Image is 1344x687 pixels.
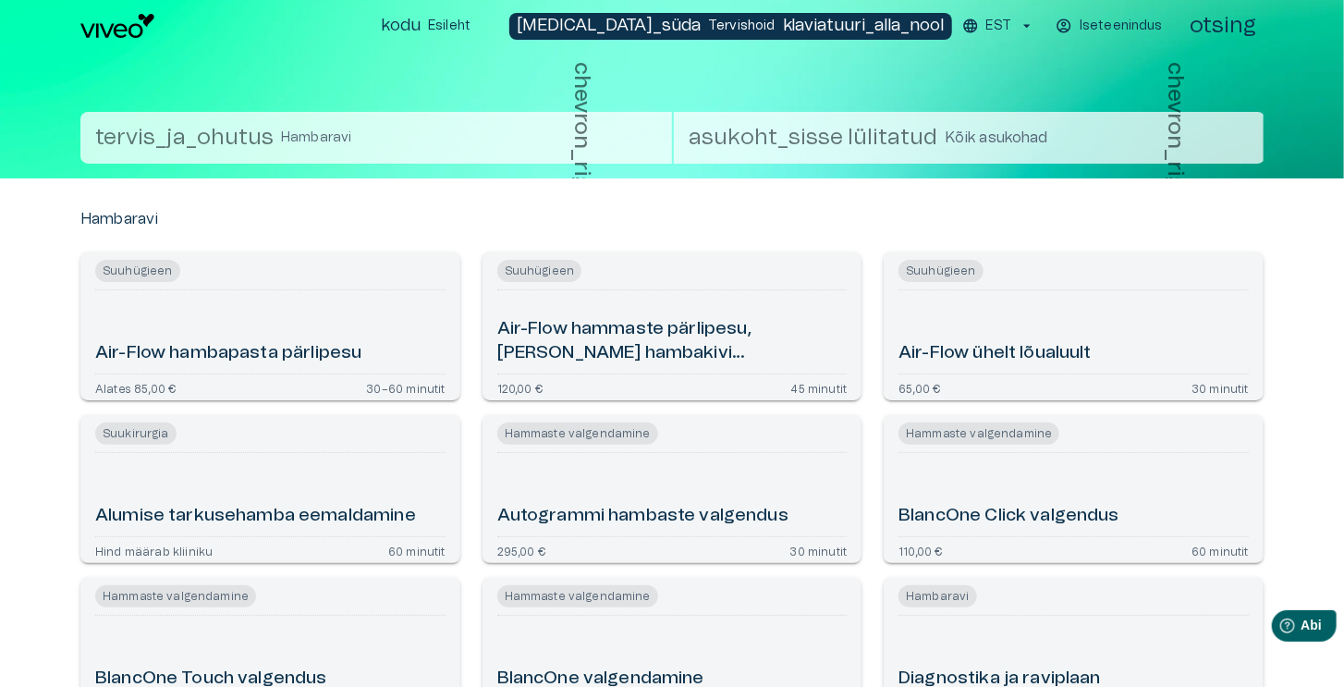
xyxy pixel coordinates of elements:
[497,669,704,687] font: BlancOne valgendamine
[1053,13,1167,40] button: Iseteenindus
[80,212,158,227] font: Hambaravi
[428,19,470,32] font: Esileht
[571,63,593,214] font: chevron_right
[945,130,1048,145] font: Kõik asukohad
[898,507,1119,524] font: BlancOne Click valgendus
[884,415,1264,563] a: Ava teenuse broneerimise üksikasjad
[708,19,776,32] font: Tervishoid
[381,18,421,34] font: kodu
[103,265,173,276] font: Suuhügieen
[986,19,1011,32] font: EST
[1200,603,1344,655] iframe: Abividina käivitaja
[1080,19,1163,32] font: Iseteenindus
[80,14,366,38] a: Navigeeri avalehele
[388,546,446,558] font: 60 minutit
[497,384,543,395] font: 120,00 €
[95,546,213,558] font: Hind määrab kliiniku
[783,18,945,34] font: klaviatuuri_alla_nool
[373,13,480,40] button: koduEsileht
[95,384,176,395] font: Alates 85,00 €
[906,428,1052,439] font: Hammaste valgendamine
[884,252,1264,400] a: Ava teenuse broneerimise üksikasjad
[509,13,952,40] button: [MEDICAL_DATA]_südaTervishoidklaviatuuri_alla_nool
[1190,15,1256,37] font: otsing
[517,18,701,34] font: [MEDICAL_DATA]_süda
[103,428,169,439] font: Suukirurgia
[906,591,969,602] font: Hambaravi
[898,344,1092,362] font: Air-Flow ühelt lõualuult
[95,669,327,687] font: BlancOne Touch valgendus
[95,344,361,362] font: Air-Flow hambapasta pärlipesu
[898,546,942,558] font: 110,00 €
[791,384,848,395] font: 45 minutit
[95,127,274,149] font: tervis_ja_ohutus
[497,546,545,558] font: 295,00 €
[80,14,154,38] img: Viveo logo
[366,384,445,395] font: 30–60 minutit
[1191,384,1249,395] font: 30 minutit
[689,127,937,149] font: asukoht_sisse lülitatud
[483,252,862,400] a: Ava teenuse broneerimise üksikasjad
[1182,7,1264,44] button: ava otsingu modaalaken
[898,384,940,395] font: 65,00 €
[1165,63,1187,214] font: chevron_right
[906,265,976,276] font: Suuhügieen
[959,13,1038,40] button: EST
[497,507,788,524] font: Autogrammi hambaste valgendus
[505,428,651,439] font: Hammaste valgendamine
[898,669,1101,687] font: Diagnostika ja raviplaan
[497,320,752,386] font: Air-Flow hammaste pärlipesu, [PERSON_NAME] hambakivi eemaldamiseta
[103,591,249,602] font: Hammaste valgendamine
[95,507,416,524] font: Alumise tarkusehamba eemaldamine
[790,546,848,558] font: 30 minutit
[281,131,351,144] font: Hambaravi
[505,265,575,276] font: Suuhügieen
[80,415,460,563] a: Ava teenuse broneerimise üksikasjad
[80,112,672,164] button: tervis_ja_ohutusHambaravichevron_right
[80,252,460,400] a: Ava teenuse broneerimise üksikasjad
[1191,546,1249,558] font: 60 minutit
[505,591,651,602] font: Hammaste valgendamine
[483,415,862,563] a: Ava teenuse broneerimise üksikasjad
